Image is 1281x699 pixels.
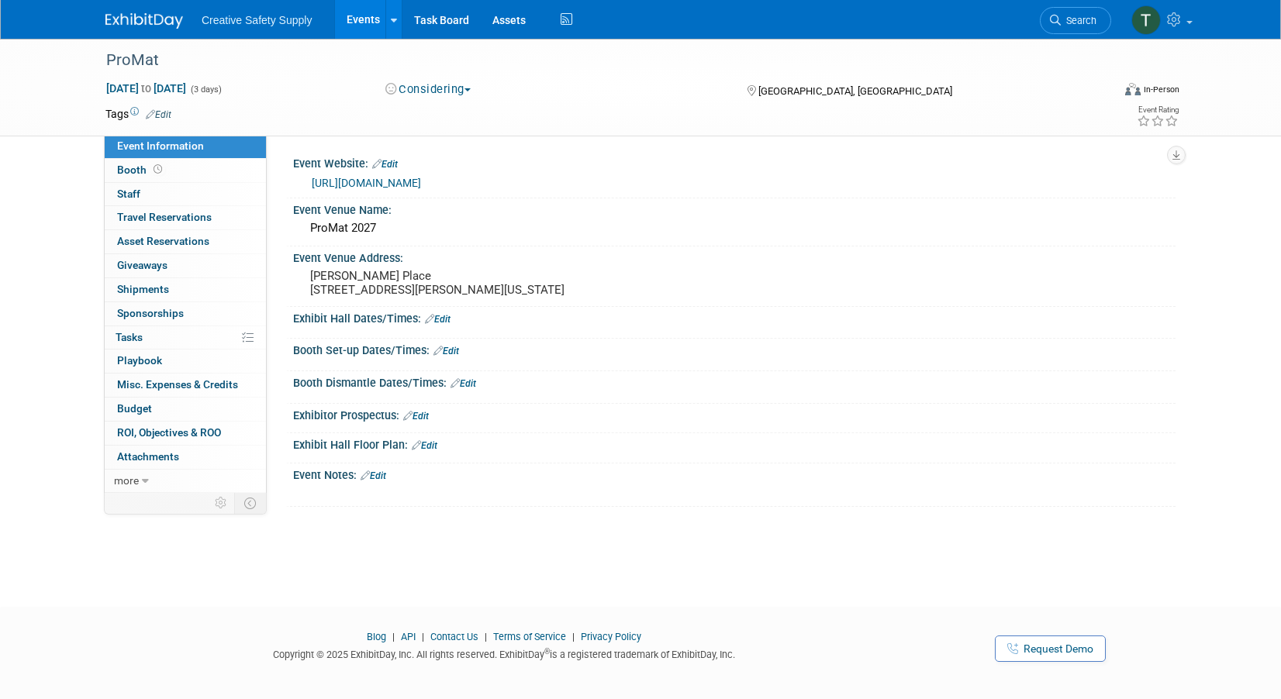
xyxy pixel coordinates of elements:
span: (3 days) [189,84,222,95]
a: Asset Reservations [105,230,266,253]
span: to [139,82,154,95]
a: [URL][DOMAIN_NAME] [312,177,421,189]
a: Shipments [105,278,266,301]
a: Misc. Expenses & Credits [105,374,266,397]
span: Booth not reserved yet [150,164,165,175]
a: Edit [433,346,459,356]
a: Edit [361,470,386,481]
div: Exhibit Hall Dates/Times: [293,307,1176,327]
div: Event Rating [1137,106,1179,114]
span: | [568,631,578,642]
span: | [388,631,399,642]
span: Search [1061,15,1096,26]
span: Booth [117,164,165,176]
div: Booth Dismantle Dates/Times: [293,371,1176,391]
a: Search [1040,7,1111,34]
span: Misc. Expenses & Credits [117,378,238,391]
div: Exhibitor Prospectus: [293,404,1176,424]
div: Event Website: [293,152,1176,172]
a: Giveaways [105,254,266,277]
span: Giveaways [117,259,167,271]
a: Travel Reservations [105,206,266,229]
div: Event Venue Name: [293,198,1176,218]
span: | [481,631,491,642]
sup: ® [544,647,550,656]
div: ProMat [101,46,1088,74]
div: Copyright © 2025 ExhibitDay, Inc. All rights reserved. ExhibitDay is a registered trademark of Ex... [105,644,903,662]
div: Booth Set-up Dates/Times: [293,339,1176,359]
span: Asset Reservations [117,235,209,247]
span: Tasks [116,331,143,343]
span: Sponsorships [117,307,184,319]
td: Personalize Event Tab Strip [208,493,235,513]
a: more [105,470,266,493]
div: Event Notes: [293,463,1176,484]
a: ROI, Objectives & ROO [105,422,266,445]
a: Event Information [105,135,266,158]
a: Budget [105,398,266,421]
img: Thom Cheney [1131,5,1161,35]
a: Staff [105,183,266,206]
td: Toggle Event Tabs [235,493,267,513]
span: [DATE] [DATE] [105,81,187,95]
a: Edit [451,378,476,389]
div: In-Person [1143,84,1179,95]
a: Privacy Policy [581,631,641,642]
a: Contact Us [430,631,478,642]
span: Budget [117,402,152,415]
a: API [401,631,416,642]
div: Event Format [1020,81,1179,104]
a: Booth [105,159,266,182]
div: ProMat 2027 [305,216,1164,240]
span: Playbook [117,354,162,367]
span: Staff [117,188,140,200]
a: Playbook [105,349,266,373]
span: ROI, Objectives & ROO [117,426,221,439]
img: ExhibitDay [105,13,183,29]
a: Edit [412,440,437,451]
span: Travel Reservations [117,211,212,223]
span: more [114,474,139,487]
span: Event Information [117,139,204,152]
a: Edit [425,314,451,325]
span: Shipments [117,283,169,295]
span: Creative Safety Supply [202,14,312,26]
a: Edit [403,411,429,422]
span: [GEOGRAPHIC_DATA], [GEOGRAPHIC_DATA] [758,85,952,97]
a: Blog [367,631,386,642]
span: Attachments [117,450,179,463]
button: Considering [380,81,477,98]
div: Event Venue Address: [293,246,1176,266]
td: Tags [105,106,171,122]
a: Sponsorships [105,302,266,325]
span: | [418,631,428,642]
a: Edit [146,109,171,120]
a: Request Demo [995,635,1106,662]
a: Tasks [105,326,266,349]
a: Edit [372,159,398,170]
pre: [PERSON_NAME] Place [STREET_ADDRESS][PERSON_NAME][US_STATE] [310,269,644,297]
div: Exhibit Hall Floor Plan: [293,433,1176,453]
a: Terms of Service [493,631,566,642]
a: Attachments [105,446,266,469]
img: Format-Inperson.png [1125,83,1141,95]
